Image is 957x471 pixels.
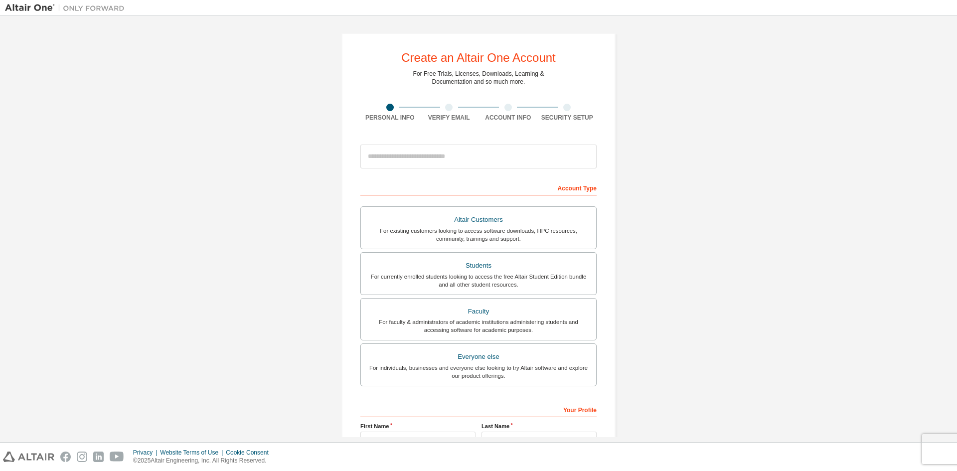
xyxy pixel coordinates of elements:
[481,422,597,430] label: Last Name
[367,213,590,227] div: Altair Customers
[133,449,160,457] div: Privacy
[360,422,476,430] label: First Name
[93,452,104,462] img: linkedin.svg
[360,179,597,195] div: Account Type
[367,273,590,289] div: For currently enrolled students looking to access the free Altair Student Edition bundle and all ...
[367,259,590,273] div: Students
[367,350,590,364] div: Everyone else
[420,114,479,122] div: Verify Email
[538,114,597,122] div: Security Setup
[413,70,544,86] div: For Free Trials, Licenses, Downloads, Learning & Documentation and so much more.
[226,449,274,457] div: Cookie Consent
[360,401,597,417] div: Your Profile
[133,457,275,465] p: © 2025 Altair Engineering, Inc. All Rights Reserved.
[160,449,226,457] div: Website Terms of Use
[110,452,124,462] img: youtube.svg
[77,452,87,462] img: instagram.svg
[3,452,54,462] img: altair_logo.svg
[401,52,556,64] div: Create an Altair One Account
[367,227,590,243] div: For existing customers looking to access software downloads, HPC resources, community, trainings ...
[367,305,590,318] div: Faculty
[367,364,590,380] div: For individuals, businesses and everyone else looking to try Altair software and explore our prod...
[360,114,420,122] div: Personal Info
[478,114,538,122] div: Account Info
[367,318,590,334] div: For faculty & administrators of academic institutions administering students and accessing softwa...
[5,3,130,13] img: Altair One
[60,452,71,462] img: facebook.svg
